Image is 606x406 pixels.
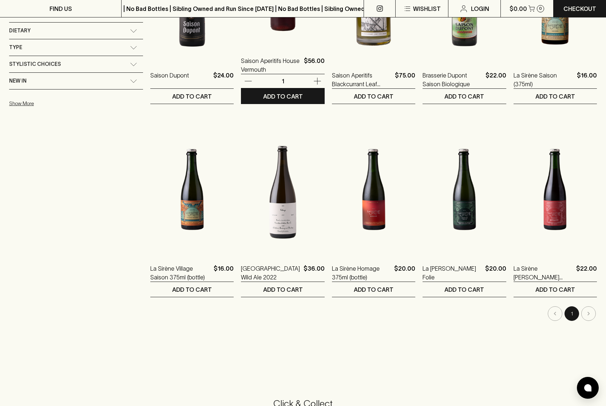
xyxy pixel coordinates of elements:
img: La Sirène Frankie (Defialy) 375ml (bottle) [514,126,597,253]
p: ADD TO CART [444,285,484,294]
p: ADD TO CART [172,285,212,294]
button: Show More [9,96,104,111]
div: Stylistic Choices [9,56,143,72]
p: ADD TO CART [535,92,575,101]
a: La Sirène Village Saison 375ml (bottle) [150,264,211,282]
div: Dietary [9,23,143,39]
a: La [PERSON_NAME] Folie [423,264,482,282]
button: ADD TO CART [514,89,597,104]
p: $22.00 [576,264,597,282]
img: Wildflower Village Wild Ale 2022 [241,126,324,253]
p: $75.00 [395,71,415,88]
button: ADD TO CART [332,89,415,104]
button: ADD TO CART [332,282,415,297]
p: ADD TO CART [263,285,303,294]
img: La Sirène Village Saison 375ml (bottle) [150,126,234,253]
p: $24.00 [213,71,234,88]
button: ADD TO CART [150,89,234,104]
img: bubble-icon [584,384,591,391]
p: ADD TO CART [444,92,484,101]
span: New In [9,76,27,85]
p: 1 [274,77,292,85]
a: [GEOGRAPHIC_DATA] Wild Ale 2022 [241,264,300,282]
div: New In [9,73,143,89]
p: $20.00 [394,264,415,282]
p: $16.00 [214,264,234,282]
button: page 1 [565,306,579,321]
span: Dietary [9,26,31,35]
p: FIND US [49,4,72,13]
p: 0 [539,7,542,11]
p: $36.00 [304,264,325,282]
p: Wishlist [413,4,441,13]
p: $16.00 [577,71,597,88]
p: $22.00 [486,71,506,88]
p: $56.00 [304,56,325,74]
button: ADD TO CART [241,89,324,104]
img: La Sirène Homage 375ml (bottle) [332,126,415,253]
button: ADD TO CART [150,282,234,297]
p: ADD TO CART [172,92,212,101]
div: Type [9,39,143,56]
button: ADD TO CART [423,89,506,104]
p: ADD TO CART [535,285,575,294]
span: Type [9,43,22,52]
button: ADD TO CART [423,282,506,297]
span: Stylistic Choices [9,60,61,69]
button: ADD TO CART [241,282,324,297]
a: Saison Dupont [150,71,189,88]
a: Brasserie Dupont Saison Biologique [423,71,482,88]
img: La Sirène Gruner Folie [423,126,506,253]
a: La Sirène Saison (375ml) [514,71,574,88]
p: Checkout [563,4,596,13]
a: La Sirène Homage 375ml (bottle) [332,264,391,282]
p: ADD TO CART [263,92,303,101]
a: Saison Aperitifs House Vermouth [241,56,301,74]
nav: pagination navigation [150,306,597,321]
p: $20.00 [485,264,506,282]
p: ADD TO CART [354,285,393,294]
p: Login [471,4,489,13]
a: La Sirène [PERSON_NAME] (Defialy) 375ml (bottle) [514,264,573,282]
a: Saison Aperitifs Blackcurrant Leaf [PERSON_NAME] [332,71,392,88]
p: ADD TO CART [354,92,393,101]
p: $0.00 [510,4,527,13]
button: ADD TO CART [514,282,597,297]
